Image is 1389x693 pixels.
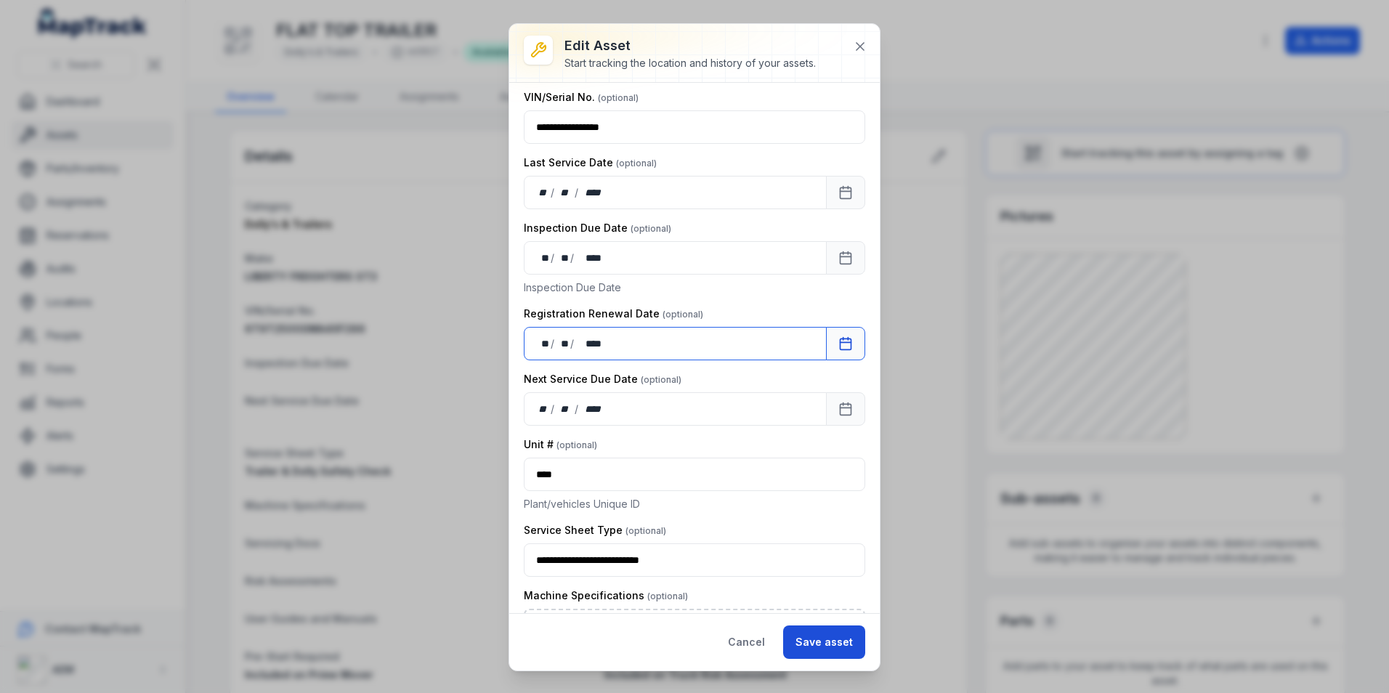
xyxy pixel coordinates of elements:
p: Plant/vehicles Unique ID [524,497,865,511]
p: Inspection Due Date [524,280,865,295]
div: year, [575,251,603,265]
h3: Edit asset [564,36,816,56]
div: year, [580,185,607,200]
label: Next Service Due Date [524,372,681,386]
div: / [570,336,575,351]
div: day, [536,402,551,416]
div: month, [556,336,570,351]
label: VIN/Serial No. [524,90,639,105]
div: month, [556,185,575,200]
div: / [551,251,556,265]
div: / [551,336,556,351]
div: month, [556,251,570,265]
label: Registration Renewal Date [524,307,703,321]
button: Calendar [826,176,865,209]
div: / [551,402,556,416]
label: Last Service Date [524,155,657,170]
div: / [575,402,580,416]
div: / [570,251,575,265]
div: month, [556,402,575,416]
div: / [551,185,556,200]
div: year, [575,336,603,351]
button: Calendar [826,392,865,426]
button: Cancel [716,625,777,659]
div: year, [580,402,607,416]
label: Machine Specifications [524,588,688,603]
button: Calendar [826,241,865,275]
label: Inspection Due Date [524,221,671,235]
div: / [575,185,580,200]
div: day, [536,185,551,200]
label: Service Sheet Type [524,523,666,538]
button: Save asset [783,625,865,659]
button: Calendar [826,327,865,360]
div: day, [536,336,551,351]
div: day, [536,251,551,265]
div: Start tracking the location and history of your assets. [564,56,816,70]
label: Unit # [524,437,597,452]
